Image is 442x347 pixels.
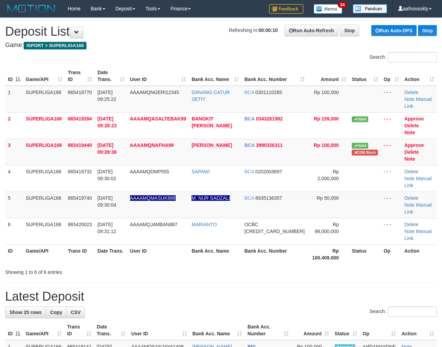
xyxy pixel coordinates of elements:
[23,66,65,86] th: Game/API: activate to sort column ascending
[352,150,378,155] span: Transfer CDM blocked
[314,142,339,148] span: Rp 100,000
[242,244,307,264] th: Bank Acc. Number
[130,90,179,95] span: AAAAMQNGERI12345
[317,169,339,181] span: Rp 2,000,000
[244,222,258,227] span: OCBC
[5,306,46,318] a: Show 25 rows
[130,116,186,122] span: AAAAMQASALTEBAK99
[127,244,189,264] th: User ID
[130,195,176,201] span: Nama rekening ada tanda titik/strip, harap diedit
[258,27,278,33] strong: 00:00:10
[23,192,65,218] td: SUPERLIGA168
[256,116,283,122] span: Copy 0343261982 to clipboard
[189,66,242,86] th: Bank Acc. Name: activate to sort column ascending
[65,321,94,340] th: Trans ID: activate to sort column ascending
[399,321,437,340] th: Action: activate to sort column ascending
[315,222,339,234] span: Rp 98,000,000
[191,169,210,174] a: SAPAWI
[5,244,23,264] th: ID
[244,229,305,234] span: Copy 693816522488 to clipboard
[388,52,437,62] input: Search:
[68,116,92,122] span: 865419394
[307,66,349,86] th: Amount: activate to sort column ascending
[244,195,254,201] span: BCA
[360,321,399,340] th: Op: activate to sort column ascending
[242,66,307,86] th: Bank Acc. Number: activate to sort column ascending
[94,321,129,340] th: Date Trans.: activate to sort column ascending
[5,139,23,165] td: 3
[317,195,339,201] span: Rp 50,000
[244,142,255,148] span: BCA
[418,25,437,36] a: Stop
[332,321,360,340] th: Status: activate to sort column ascending
[405,229,432,241] a: Manual Link
[314,116,339,122] span: Rp 159,000
[5,86,23,113] td: 1
[10,310,42,315] span: Show 25 rows
[97,222,116,234] span: [DATE] 09:31:12
[95,244,127,264] th: Date Trans.
[405,142,424,148] a: Approve
[97,195,116,208] span: [DATE] 09:30:04
[352,143,368,149] span: Valid transaction
[269,4,303,14] img: Feedback.jpg
[95,66,127,86] th: Date Trans.: activate to sort column ascending
[128,321,189,340] th: User ID: activate to sort column ascending
[381,244,402,264] th: Op
[5,42,437,49] h4: Game:
[388,306,437,317] input: Search:
[244,90,254,95] span: BCA
[381,192,402,218] td: - - -
[65,244,95,264] th: Trans ID
[340,25,359,36] a: Stop
[371,25,417,36] a: Run Auto-DPS
[23,112,65,139] td: SUPERLIGA168
[191,142,232,148] a: [PERSON_NAME]
[405,195,418,201] a: Delete
[127,66,189,86] th: User ID: activate to sort column ascending
[381,139,402,165] td: - - -
[244,116,255,122] span: BCA
[405,176,432,188] a: Manual Link
[381,112,402,139] td: - - -
[381,165,402,192] td: - - -
[405,222,418,227] a: Delete
[405,96,432,109] a: Manual Link
[5,192,23,218] td: 5
[191,195,230,201] a: M. NUR SADZALI
[405,202,432,215] a: Manual Link
[5,66,23,86] th: ID: activate to sort column descending
[244,169,254,174] span: BCA
[130,142,174,148] span: AAAAMQNAFHA99
[405,130,415,135] a: Note
[291,321,332,340] th: Amount: activate to sort column ascending
[5,266,179,276] div: Showing 1 to 6 of 6 entries
[130,222,178,227] span: AAAAMQJ4MBAN887
[314,4,342,14] img: Button%20Memo.svg
[245,321,291,340] th: Bank Acc. Number: activate to sort column ascending
[405,96,415,102] a: Note
[130,169,169,174] span: AAAAMQDMP555
[284,25,338,36] a: Run Auto-Refresh
[97,90,116,102] span: [DATE] 09:25:22
[5,290,437,303] h1: Latest Deposit
[402,244,437,264] th: Action
[24,42,86,49] span: ISPORT > SUPERLIGA168
[255,195,282,201] span: Copy 8935136357 to clipboard
[191,222,217,227] a: MARIANTO
[189,244,242,264] th: Bank Acc. Name
[349,244,381,264] th: Status
[191,90,230,102] a: DANANG CATUR SETIY
[352,116,368,122] span: Valid transaction
[402,66,437,86] th: Action: activate to sort column ascending
[50,310,62,315] span: Copy
[405,156,415,162] a: Note
[68,195,92,201] span: 865419740
[97,142,117,155] span: [DATE] 09:28:36
[370,306,437,317] label: Search:
[65,66,95,86] th: Trans ID: activate to sort column ascending
[23,244,65,264] th: Game/API
[190,321,245,340] th: Bank Acc. Name: activate to sort column ascending
[229,27,278,33] span: Refreshing in:
[405,202,415,208] a: Note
